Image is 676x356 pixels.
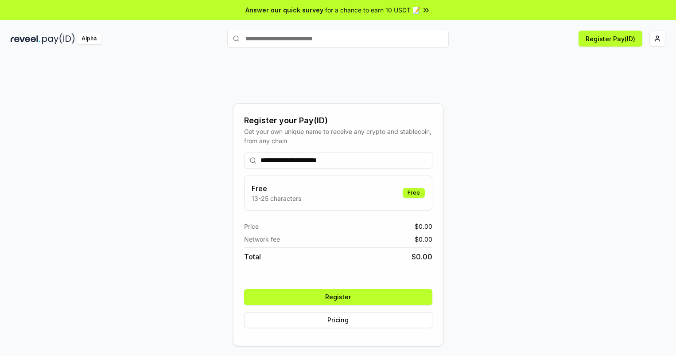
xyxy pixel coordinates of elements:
[244,127,432,145] div: Get your own unique name to receive any crypto and stablecoin, from any chain
[244,114,432,127] div: Register your Pay(ID)
[42,33,75,44] img: pay_id
[11,33,40,44] img: reveel_dark
[252,183,301,194] h3: Free
[579,31,642,47] button: Register Pay(ID)
[412,251,432,262] span: $ 0.00
[244,235,280,244] span: Network fee
[415,235,432,244] span: $ 0.00
[403,188,425,198] div: Free
[244,289,432,305] button: Register
[252,194,301,203] p: 13-25 characters
[325,5,420,15] span: for a chance to earn 10 USDT 📝
[415,222,432,231] span: $ 0.00
[77,33,101,44] div: Alpha
[244,312,432,328] button: Pricing
[244,251,261,262] span: Total
[245,5,323,15] span: Answer our quick survey
[244,222,259,231] span: Price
